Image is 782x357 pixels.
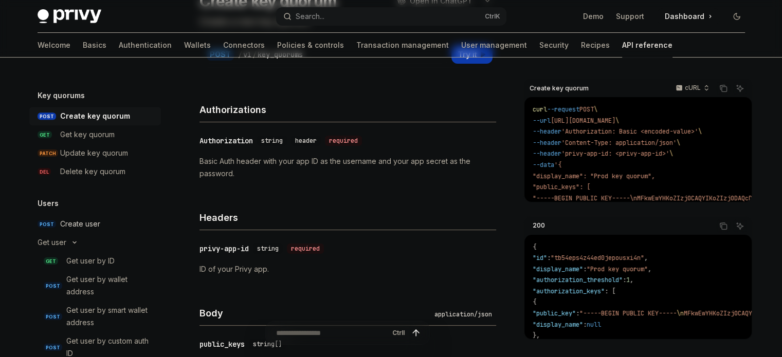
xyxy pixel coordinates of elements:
[533,254,547,262] span: "id"
[296,10,324,23] div: Search...
[733,219,747,233] button: Ask AI
[66,304,155,329] div: Get user by smart wallet address
[83,33,106,58] a: Basics
[547,105,579,114] span: --request
[533,309,576,317] span: "public_key"
[533,105,547,114] span: curl
[579,105,594,114] span: POST
[430,309,496,320] div: application/json
[533,139,561,147] span: --header
[561,139,677,147] span: 'Content-Type: application/json'
[38,220,56,228] span: POST
[530,84,589,92] span: Create key quorum
[276,322,388,344] input: Ask a question...
[29,215,161,233] a: POSTCreate user
[29,270,161,301] a: POSTGet user by wallet address
[615,117,619,125] span: \
[547,254,551,262] span: :
[44,257,58,265] span: GET
[199,136,253,146] div: Authorization
[594,105,597,114] span: \
[60,147,128,159] div: Update key quorum
[29,301,161,332] a: POSTGet user by smart wallet address
[60,110,130,122] div: Create key quorum
[38,168,51,176] span: DEL
[119,33,172,58] a: Authentication
[38,197,59,210] h5: Users
[276,7,506,26] button: Open search
[60,165,125,178] div: Delete key quorum
[587,321,601,329] span: null
[461,33,527,58] a: User management
[583,265,587,273] span: :
[38,131,52,139] span: GET
[622,33,672,58] a: API reference
[66,255,115,267] div: Get user by ID
[44,282,62,290] span: POST
[199,243,249,254] div: privy-app-id
[199,211,496,224] h4: Headers
[530,219,548,232] div: 200
[733,82,747,95] button: Ask AI
[29,162,161,181] a: DELDelete key quorum
[698,127,702,136] span: \
[533,161,554,169] span: --data
[38,149,58,157] span: PATCH
[533,331,540,340] span: },
[38,236,66,249] div: Get user
[60,128,115,141] div: Get key quorum
[184,33,211,58] a: Wallets
[533,321,583,329] span: "display_name"
[583,11,604,22] a: Demo
[551,117,615,125] span: [URL][DOMAIN_NAME]
[29,252,161,270] a: GETGet user by ID
[29,144,161,162] a: PATCHUpdate key quorum
[581,33,610,58] a: Recipes
[533,298,536,306] span: {
[257,245,279,253] span: string
[533,149,561,158] span: --header
[261,137,283,145] span: string
[199,263,496,275] p: ID of your Privy app.
[533,287,605,295] span: "authorization_keys"
[38,89,85,102] h5: Key quorums
[356,33,449,58] a: Transaction management
[29,125,161,144] a: GETGet key quorum
[38,33,70,58] a: Welcome
[533,172,655,180] span: "display_name": "Prod key quorum",
[670,80,714,97] button: cURL
[533,276,623,284] span: "authorization_threshold"
[533,183,590,191] span: "public_keys": [
[665,11,704,22] span: Dashboard
[630,276,633,284] span: ,
[287,243,324,254] div: required
[605,287,615,295] span: : [
[587,265,648,273] span: "Prod key quorum"
[29,233,161,252] button: Toggle Get user section
[409,326,423,340] button: Send message
[576,309,579,317] span: :
[579,309,677,317] span: "-----BEGIN PUBLIC KEY-----
[561,149,669,158] span: 'privy-app-id: <privy-app-id>'
[539,33,569,58] a: Security
[554,161,561,169] span: '{
[199,155,496,180] p: Basic Auth header with your app ID as the username and your app secret as the password.
[533,127,561,136] span: --header
[626,276,630,284] span: 1
[29,107,161,125] a: POSTCreate key quorum
[561,127,698,136] span: 'Authorization: Basic <encoded-value>'
[60,218,100,230] div: Create user
[295,137,317,145] span: header
[677,139,680,147] span: \
[623,276,626,284] span: :
[644,254,648,262] span: ,
[616,11,644,22] a: Support
[533,243,536,251] span: {
[729,8,745,25] button: Toggle dark mode
[325,136,362,146] div: required
[44,344,62,351] span: POST
[66,273,155,298] div: Get user by wallet address
[533,265,583,273] span: "display_name"
[717,82,730,95] button: Copy the contents from the code block
[677,309,684,317] span: \n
